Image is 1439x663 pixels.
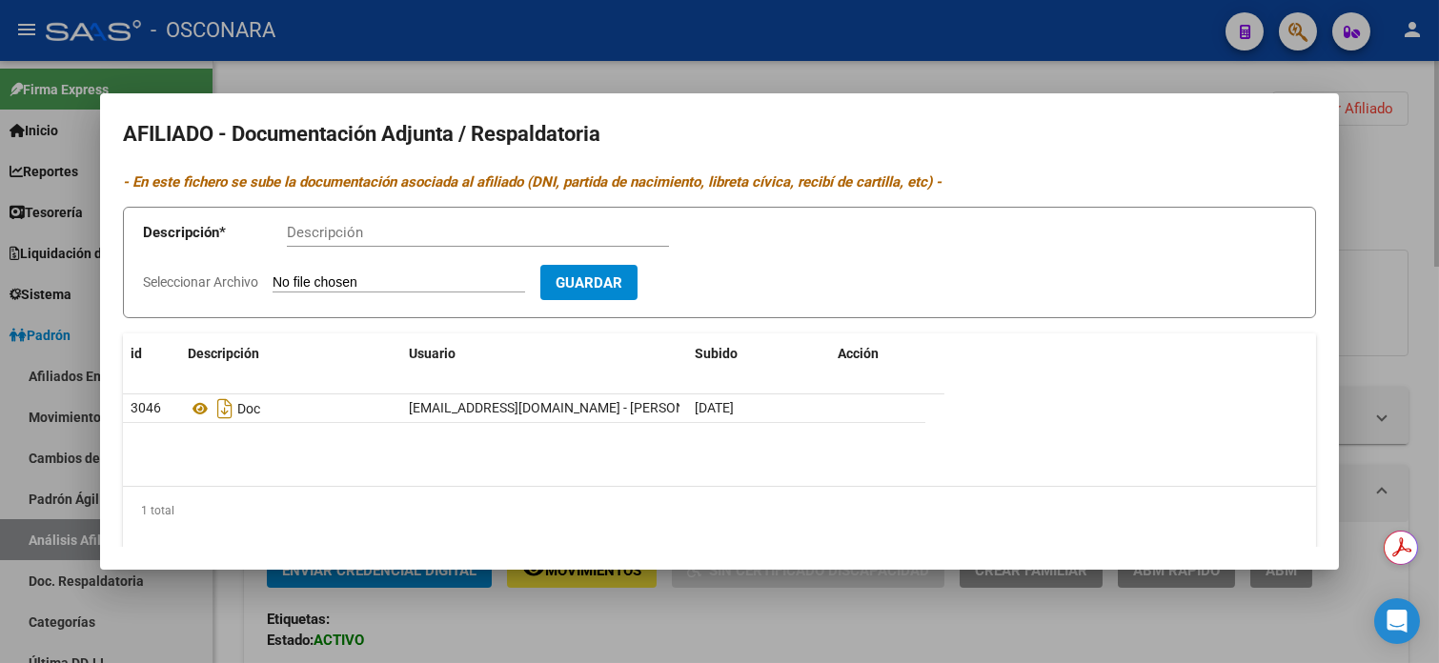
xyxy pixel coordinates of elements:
datatable-header-cell: Usuario [401,333,687,374]
span: 3046 [131,400,161,415]
span: [EMAIL_ADDRESS][DOMAIN_NAME] - [PERSON_NAME] [409,400,732,415]
i: Descargar documento [213,393,237,424]
button: Guardar [540,265,638,300]
span: id [131,346,142,361]
span: Doc [237,401,260,416]
div: Open Intercom Messenger [1374,598,1420,644]
datatable-header-cell: Acción [830,333,925,374]
datatable-header-cell: id [123,333,180,374]
datatable-header-cell: Subido [687,333,830,374]
p: Descripción [143,222,287,244]
span: Subido [695,346,738,361]
i: - En este fichero se sube la documentación asociada al afiliado (DNI, partida de nacimiento, libr... [123,173,942,191]
span: Guardar [556,274,622,291]
span: Seleccionar Archivo [143,274,258,290]
span: Descripción [188,346,259,361]
div: 1 total [123,487,1316,534]
h2: AFILIADO - Documentación Adjunta / Respaldatoria [123,116,1316,152]
datatable-header-cell: Descripción [180,333,401,374]
span: Acción [838,346,879,361]
span: Usuario [409,346,456,361]
span: [DATE] [695,400,734,415]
